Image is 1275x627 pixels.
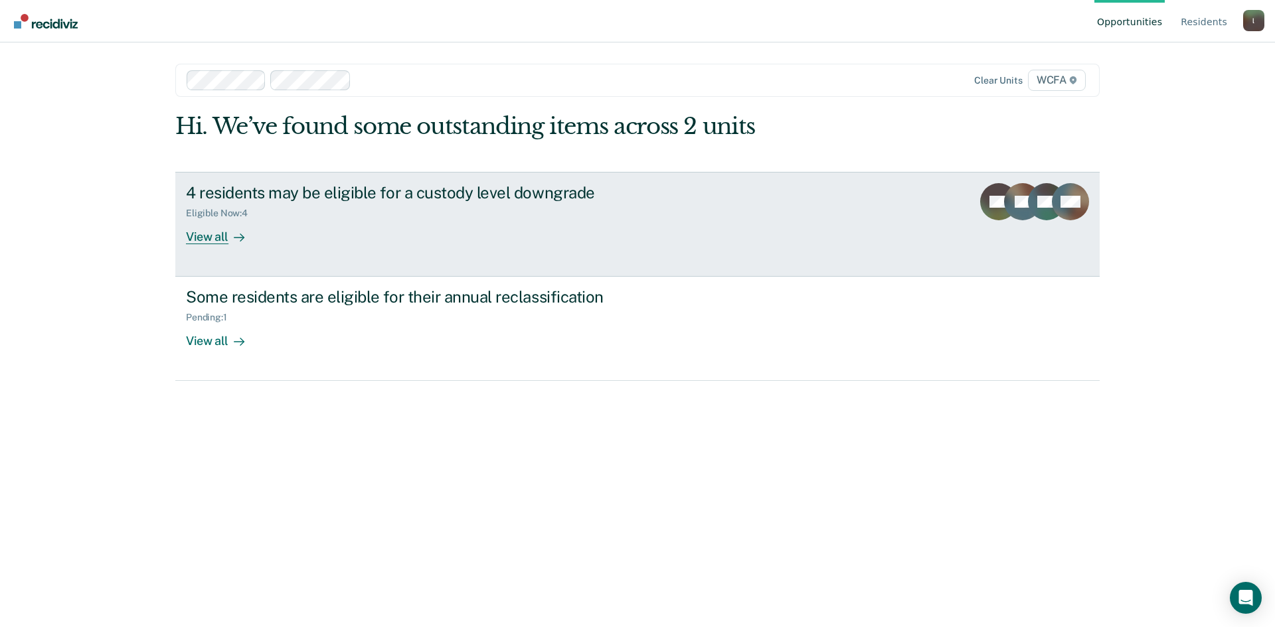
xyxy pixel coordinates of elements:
[186,312,238,323] div: Pending : 1
[14,14,78,29] img: Recidiviz
[1028,70,1086,91] span: WCFA
[1243,10,1264,31] button: Profile dropdown button
[186,323,260,349] div: View all
[175,277,1100,381] a: Some residents are eligible for their annual reclassificationPending:1View all
[186,218,260,244] div: View all
[1243,10,1264,31] div: l
[1230,582,1262,614] div: Open Intercom Messenger
[175,113,915,140] div: Hi. We’ve found some outstanding items across 2 units
[175,172,1100,277] a: 4 residents may be eligible for a custody level downgradeEligible Now:4View all
[186,287,652,307] div: Some residents are eligible for their annual reclassification
[186,208,258,219] div: Eligible Now : 4
[974,75,1023,86] div: Clear units
[186,183,652,202] div: 4 residents may be eligible for a custody level downgrade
